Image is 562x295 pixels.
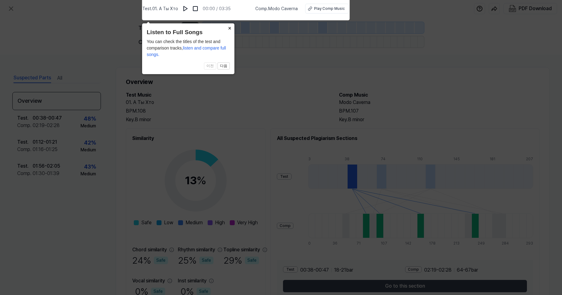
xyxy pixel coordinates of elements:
span: Test . 01. А Ты Хто [142,6,178,12]
span: listen and compare full songs. [147,46,226,57]
div: 00:00 / 03:35 [203,6,231,12]
div: You can check the titles of the test and comparison tracks, [147,38,230,58]
div: Play Comp Music [314,6,345,11]
button: Close [225,23,234,32]
span: Comp . Modo Caverna [255,6,298,12]
button: Play Comp Music [305,4,349,14]
img: stop [192,6,198,12]
button: 다음 [217,62,230,70]
header: Listen to Full Songs [147,28,230,37]
img: play [182,6,189,12]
